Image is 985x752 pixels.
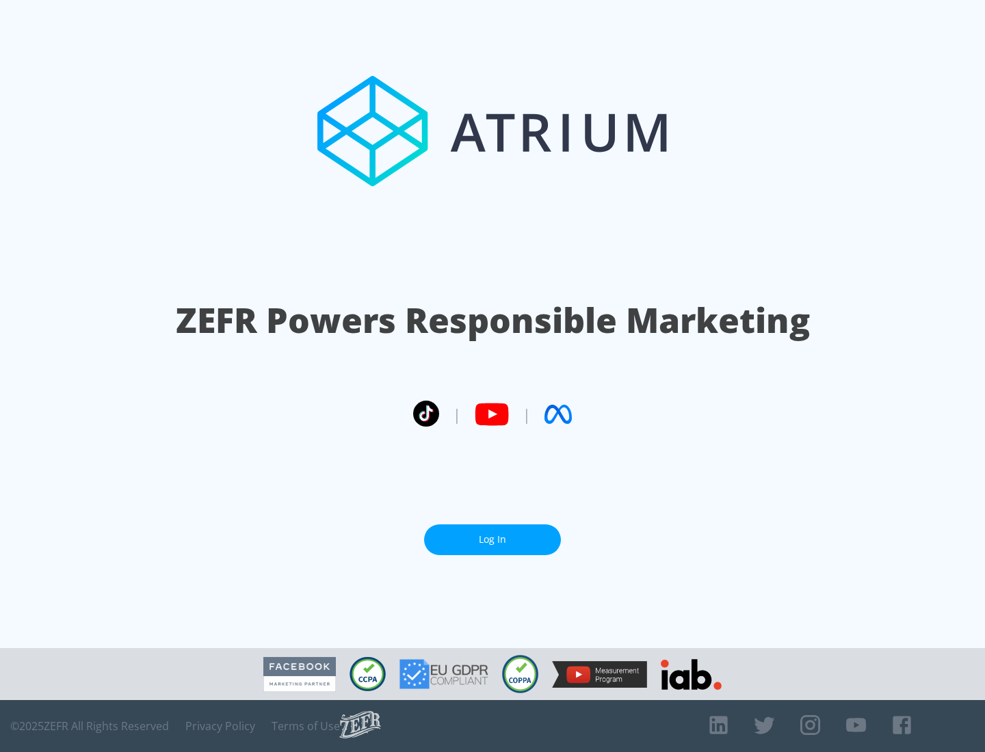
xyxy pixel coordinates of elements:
img: Facebook Marketing Partner [263,657,336,692]
span: | [523,404,531,425]
img: GDPR Compliant [399,659,488,689]
img: IAB [661,659,722,690]
span: © 2025 ZEFR All Rights Reserved [10,719,169,733]
a: Terms of Use [272,719,340,733]
a: Log In [424,524,561,555]
img: YouTube Measurement Program [552,661,647,688]
a: Privacy Policy [185,719,255,733]
img: COPPA Compliant [502,655,538,693]
span: | [453,404,461,425]
h1: ZEFR Powers Responsible Marketing [176,297,810,344]
img: CCPA Compliant [350,657,386,691]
